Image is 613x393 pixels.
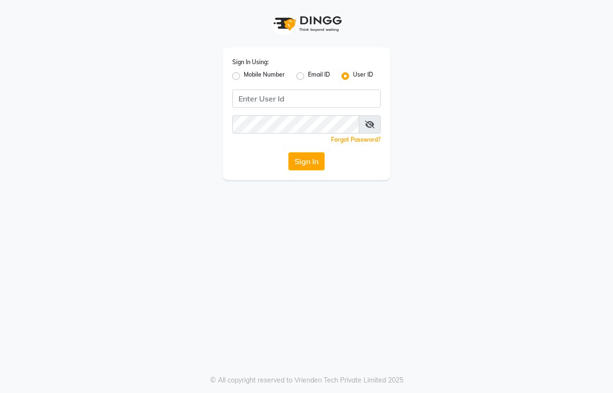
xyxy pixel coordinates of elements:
[308,70,330,82] label: Email ID
[353,70,373,82] label: User ID
[288,152,325,170] button: Sign In
[232,58,269,67] label: Sign In Using:
[232,90,381,108] input: Username
[232,115,359,134] input: Username
[244,70,285,82] label: Mobile Number
[331,136,381,143] a: Forgot Password?
[268,10,345,38] img: logo1.svg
